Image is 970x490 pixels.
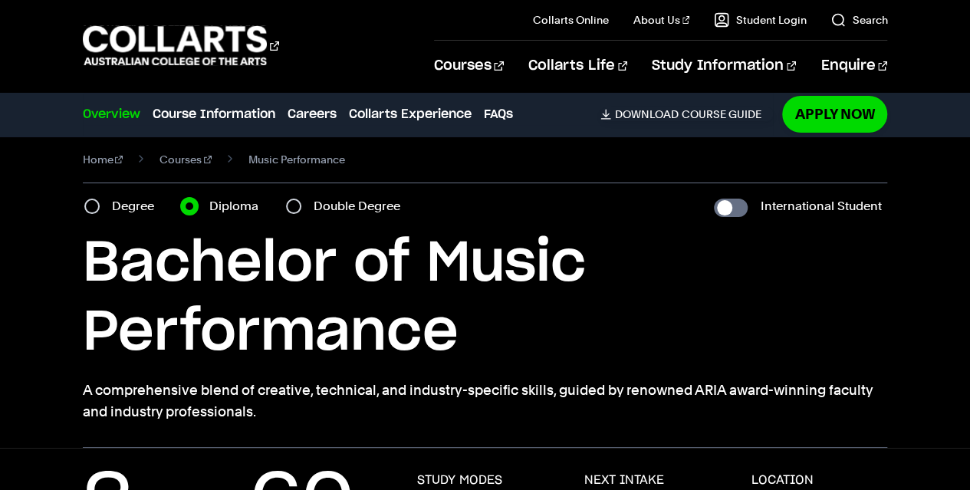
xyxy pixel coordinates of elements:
[209,196,268,217] label: Diploma
[112,196,163,217] label: Degree
[349,105,472,123] a: Collarts Experience
[416,472,501,488] h3: STUDY MODES
[533,12,609,28] a: Collarts Online
[714,12,806,28] a: Student Login
[760,196,881,217] label: International Student
[159,149,212,170] a: Courses
[600,107,773,121] a: DownloadCourse Guide
[830,12,887,28] a: Search
[434,41,504,91] a: Courses
[820,41,887,91] a: Enquire
[584,472,663,488] h3: NEXT INTAKE
[83,105,140,123] a: Overview
[614,107,678,121] span: Download
[782,96,887,132] a: Apply Now
[528,41,627,91] a: Collarts Life
[314,196,409,217] label: Double Degree
[288,105,337,123] a: Careers
[83,229,888,367] h1: Bachelor of Music Performance
[652,41,796,91] a: Study Information
[751,472,813,488] h3: LOCATION
[83,380,888,423] p: A comprehensive blend of creative, technical, and industry-specific skills, guided by renowned AR...
[633,12,690,28] a: About Us
[153,105,275,123] a: Course Information
[484,105,513,123] a: FAQs
[248,149,345,170] span: Music Performance
[83,24,279,67] div: Go to homepage
[83,149,123,170] a: Home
